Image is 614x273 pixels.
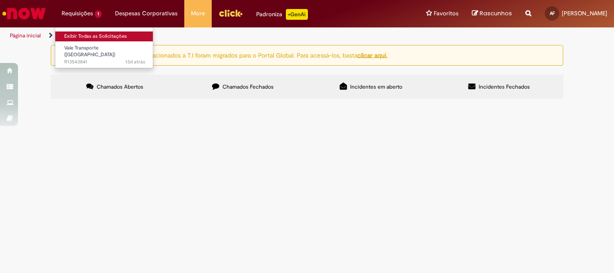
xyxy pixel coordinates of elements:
img: ServiceNow [1,4,47,22]
span: Chamados Abertos [97,83,143,90]
a: Exibir Todas as Solicitações [55,31,154,41]
span: 13d atrás [125,58,145,65]
span: [PERSON_NAME] [562,9,607,17]
p: +GenAi [286,9,308,20]
span: 1 [95,10,102,18]
a: Página inicial [10,32,41,39]
time: 17/09/2025 14:12:30 [125,58,145,65]
a: Aberto R13543841 : Vale Transporte (VT) [55,43,154,63]
span: Rascunhos [480,9,512,18]
span: Vale Transporte ([GEOGRAPHIC_DATA]) [64,45,115,58]
ng-bind-html: Atenção: alguns chamados relacionados a T.I foram migrados para o Portal Global. Para acessá-los,... [68,51,387,59]
a: Rascunhos [472,9,512,18]
span: Chamados Fechados [222,83,274,90]
span: Favoritos [434,9,458,18]
span: Incidentes Fechados [479,83,530,90]
span: Incidentes em aberto [350,83,402,90]
span: Requisições [62,9,93,18]
span: AF [550,10,555,16]
span: Despesas Corporativas [115,9,178,18]
ul: Trilhas de página [7,27,403,44]
span: More [191,9,205,18]
img: click_logo_yellow_360x200.png [218,6,243,20]
a: clicar aqui. [357,51,387,59]
ul: Requisições [55,27,153,68]
div: Padroniza [256,9,308,20]
span: R13543841 [64,58,145,66]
